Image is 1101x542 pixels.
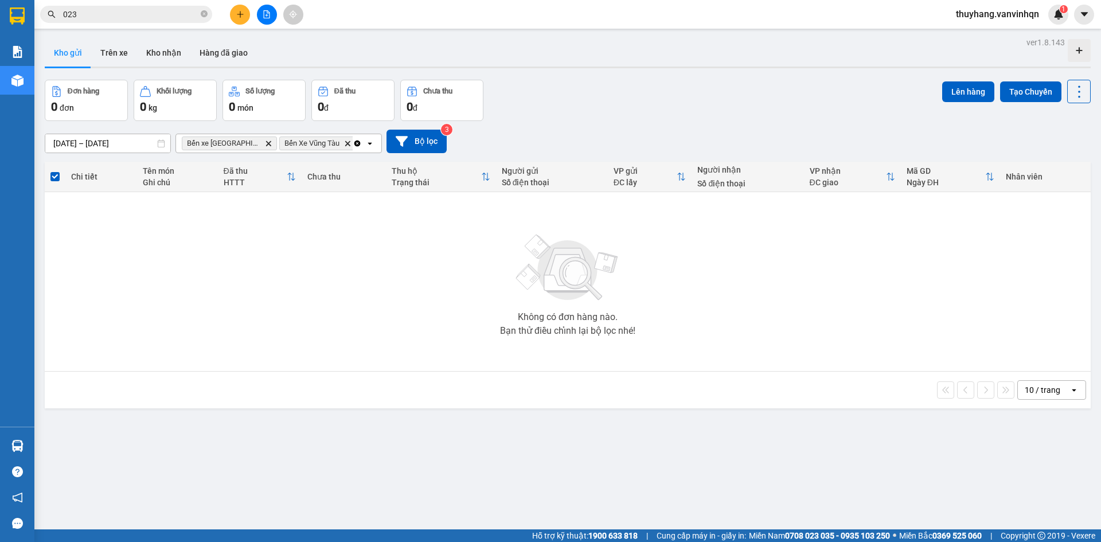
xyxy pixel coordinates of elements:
div: Ghi chú [143,178,212,187]
div: Số điện thoại [502,178,602,187]
button: aim [283,5,303,25]
button: Kho gửi [45,39,91,67]
img: icon-new-feature [1053,9,1064,20]
div: 10 / trang [1025,384,1060,396]
svg: Clear all [353,139,362,148]
span: Hỗ trợ kỹ thuật: [532,529,638,542]
span: file-add [263,10,271,18]
div: HTTT [224,178,287,187]
button: Hàng đã giao [190,39,257,67]
span: đơn [60,103,74,112]
input: Select a date range. [45,134,170,153]
span: đ [324,103,329,112]
th: Toggle SortBy [804,162,901,192]
span: 0 [407,100,413,114]
div: Nhân viên [1006,172,1085,181]
div: Tạo kho hàng mới [1068,39,1091,62]
span: Bến xe Quảng Ngãi, close by backspace [182,137,277,150]
div: Khối lượng [157,87,192,95]
button: caret-down [1074,5,1094,25]
span: caret-down [1079,9,1090,20]
svg: open [365,139,374,148]
span: message [12,518,23,529]
div: Chưa thu [307,172,380,181]
div: Không có đơn hàng nào. [518,313,618,322]
span: ⚪️ [893,533,896,538]
span: kg [149,103,157,112]
sup: 3 [441,124,452,135]
button: Lên hàng [942,81,994,102]
button: Số lượng0món [222,80,306,121]
span: | [646,529,648,542]
div: VP gửi [614,166,677,176]
span: Miền Nam [749,529,890,542]
span: 0 [318,100,324,114]
div: Chi tiết [71,172,131,181]
div: Thu hộ [392,166,481,176]
span: plus [236,10,244,18]
svg: Delete [344,140,351,147]
span: Cung cấp máy in - giấy in: [657,529,746,542]
button: Tạo Chuyến [1000,81,1061,102]
span: đ [413,103,417,112]
span: aim [289,10,297,18]
div: Chưa thu [423,87,452,95]
span: Bến Xe Vũng Tàu [284,139,339,148]
span: Bến Xe Vũng Tàu , close by backspace [279,137,356,150]
sup: 1 [1060,5,1068,13]
div: Bạn thử điều chỉnh lại bộ lọc nhé! [500,326,635,336]
span: close-circle [201,9,208,20]
strong: 1900 633 818 [588,531,638,540]
strong: 0369 525 060 [932,531,982,540]
div: Đã thu [224,166,287,176]
span: 0 [51,100,57,114]
div: Người nhận [697,165,798,174]
span: | [990,529,992,542]
div: ĐC giao [810,178,886,187]
div: Người gửi [502,166,602,176]
div: Trạng thái [392,178,481,187]
img: warehouse-icon [11,75,24,87]
svg: open [1069,385,1079,395]
input: Tìm tên, số ĐT hoặc mã đơn [63,8,198,21]
button: Kho nhận [137,39,190,67]
button: file-add [257,5,277,25]
div: Mã GD [907,166,985,176]
button: Đơn hàng0đơn [45,80,128,121]
button: Bộ lọc [386,130,447,153]
th: Toggle SortBy [386,162,496,192]
button: Trên xe [91,39,137,67]
span: notification [12,492,23,503]
div: Số điện thoại [697,179,798,188]
span: 1 [1061,5,1065,13]
th: Toggle SortBy [218,162,302,192]
div: Ngày ĐH [907,178,985,187]
span: 0 [229,100,235,114]
span: 0 [140,100,146,114]
span: món [237,103,253,112]
img: warehouse-icon [11,440,24,452]
span: copyright [1037,532,1045,540]
div: Đơn hàng [68,87,99,95]
div: Số lượng [245,87,275,95]
img: svg+xml;base64,PHN2ZyBjbGFzcz0ibGlzdC1wbHVnX19zdmciIHhtbG5zPSJodHRwOi8vd3d3LnczLm9yZy8yMDAwL3N2Zy... [510,228,625,308]
button: plus [230,5,250,25]
th: Toggle SortBy [901,162,1000,192]
span: question-circle [12,466,23,477]
span: Miền Bắc [899,529,982,542]
div: VP nhận [810,166,886,176]
svg: Delete [265,140,272,147]
div: ĐC lấy [614,178,677,187]
strong: 0708 023 035 - 0935 103 250 [785,531,890,540]
span: thuyhang.vanvinhqn [947,7,1048,21]
span: close-circle [201,10,208,17]
img: logo-vxr [10,7,25,25]
span: Bến xe Quảng Ngãi [187,139,260,148]
div: Đã thu [334,87,356,95]
div: Tên món [143,166,212,176]
img: solution-icon [11,46,24,58]
button: Khối lượng0kg [134,80,217,121]
div: ver 1.8.143 [1026,36,1065,49]
span: search [48,10,56,18]
button: Đã thu0đ [311,80,395,121]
